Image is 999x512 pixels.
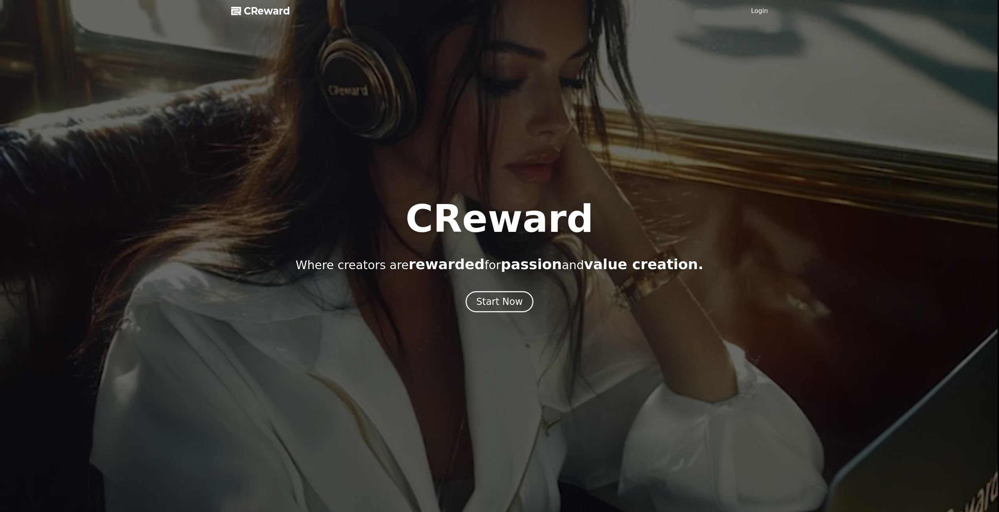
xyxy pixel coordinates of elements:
a: CReward [231,5,290,17]
h1: CReward [405,200,594,238]
span: passion [501,256,562,272]
span: rewarded [409,256,484,272]
a: Login [751,6,768,16]
span: value creation. [584,256,703,272]
a: Start Now [466,299,533,306]
button: Start Now [466,291,533,312]
span: CReward [244,5,290,17]
p: Where creators are for and [296,257,703,272]
div: Start Now [476,295,523,308]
